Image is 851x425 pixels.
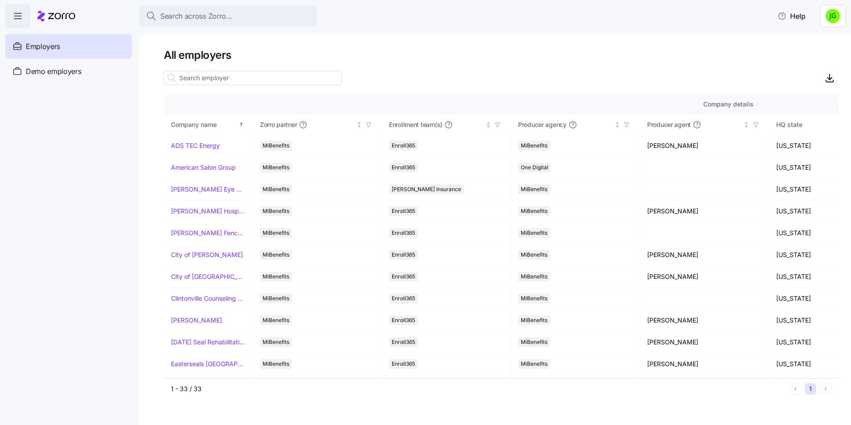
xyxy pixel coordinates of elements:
[139,5,317,27] button: Search across Zorro...
[521,359,547,369] span: MiBenefits
[164,114,253,135] th: Company nameSorted ascending
[392,272,415,282] span: Enroll365
[253,114,382,135] th: Zorro partnerNot sorted
[171,141,220,150] a: ADS TEC Energy
[778,11,806,21] span: Help
[521,141,547,151] span: MiBenefits
[640,375,769,397] td: [PERSON_NAME]
[263,315,289,325] span: MiBenefits
[640,135,769,157] td: [PERSON_NAME]
[263,184,289,194] span: MiBenefits
[392,184,461,194] span: [PERSON_NAME] Insurance
[171,316,222,325] a: [PERSON_NAME]
[263,337,289,347] span: MiBenefits
[263,141,289,151] span: MiBenefits
[5,34,132,59] a: Employers
[640,114,769,135] th: Producer agentNot sorted
[263,250,289,260] span: MiBenefits
[521,272,547,282] span: MiBenefits
[392,206,415,216] span: Enroll365
[26,41,60,52] span: Employers
[392,294,415,303] span: Enroll365
[640,200,769,222] td: [PERSON_NAME]
[511,114,640,135] th: Producer agencyNot sorted
[640,244,769,266] td: [PERSON_NAME]
[263,206,289,216] span: MiBenefits
[521,163,548,172] span: One Digital
[5,59,132,84] a: Demo employers
[640,266,769,288] td: [PERSON_NAME]
[392,163,415,172] span: Enroll365
[640,353,769,375] td: [PERSON_NAME]
[521,315,547,325] span: MiBenefits
[171,294,245,303] a: Clintonville Counseling and Wellness
[164,48,839,62] h1: All employers
[521,228,547,238] span: MiBenefits
[171,338,245,347] a: [DATE] Seal Rehabilitation Center of [GEOGRAPHIC_DATA]
[263,163,289,172] span: MiBenefits
[521,294,547,303] span: MiBenefits
[171,250,243,259] a: City of [PERSON_NAME]
[820,383,831,395] button: Next page
[392,315,415,325] span: Enroll365
[770,7,813,25] button: Help
[392,337,415,347] span: Enroll365
[263,272,289,282] span: MiBenefits
[392,141,415,151] span: Enroll365
[382,114,511,135] th: Enrollment team(s)Not sorted
[743,122,750,128] div: Not sorted
[640,310,769,331] td: [PERSON_NAME]
[171,207,245,216] a: [PERSON_NAME] Hospitality
[164,71,342,85] input: Search employer
[647,120,691,129] span: Producer agent
[521,184,547,194] span: MiBenefits
[485,122,491,128] div: Not sorted
[392,228,415,238] span: Enroll365
[826,9,840,23] img: a4774ed6021b6d0ef619099e609a7ec5
[238,122,244,128] div: Sorted ascending
[518,120,567,129] span: Producer agency
[805,383,816,395] button: 1
[171,163,236,172] a: American Salon Group
[521,206,547,216] span: MiBenefits
[521,337,547,347] span: MiBenefits
[521,250,547,260] span: MiBenefits
[263,228,289,238] span: MiBenefits
[171,384,786,393] div: 1 - 33 / 33
[171,229,245,237] a: [PERSON_NAME] Fence Company
[392,250,415,260] span: Enroll365
[640,331,769,353] td: [PERSON_NAME]
[260,120,297,129] span: Zorro partner
[171,120,237,130] div: Company name
[26,66,81,77] span: Demo employers
[263,359,289,369] span: MiBenefits
[160,11,232,22] span: Search across Zorro...
[790,383,801,395] button: Previous page
[171,185,245,194] a: [PERSON_NAME] Eye Associates
[171,272,245,281] a: City of [GEOGRAPHIC_DATA]
[171,360,245,368] a: Easterseals [GEOGRAPHIC_DATA] & [GEOGRAPHIC_DATA][US_STATE]
[392,359,415,369] span: Enroll365
[389,120,442,129] span: Enrollment team(s)
[263,294,289,303] span: MiBenefits
[356,122,362,128] div: Not sorted
[614,122,620,128] div: Not sorted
